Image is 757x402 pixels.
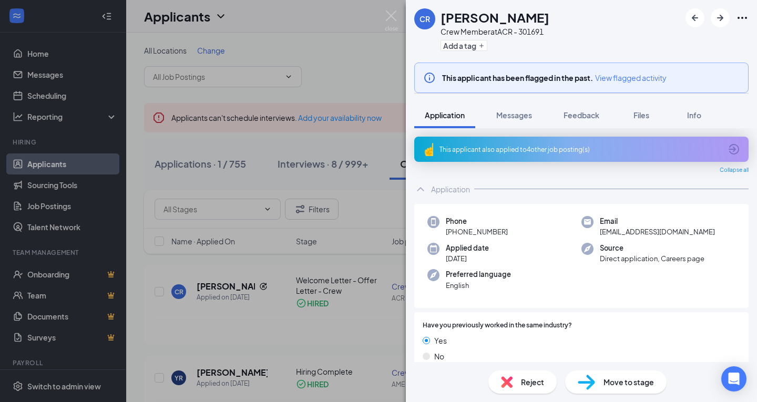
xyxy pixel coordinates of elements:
span: View flagged activity [595,73,667,83]
svg: ArrowRight [714,12,727,24]
span: [EMAIL_ADDRESS][DOMAIN_NAME] [600,226,715,237]
span: Messages [496,110,532,120]
span: Feedback [564,110,599,120]
svg: Info [423,71,436,84]
span: English [446,280,511,291]
span: Files [633,110,649,120]
span: Direct application, Careers page [600,253,704,264]
span: Phone [446,216,508,226]
span: No [434,351,444,362]
svg: Ellipses [736,12,749,24]
span: Have you previously worked in the same industry? [423,321,572,331]
svg: ChevronUp [414,183,427,195]
div: Crew Member at ACR - 301691 [441,26,549,37]
span: Collapse all [720,166,749,174]
span: [PHONE_NUMBER] [446,226,508,237]
svg: ArrowLeftNew [689,12,701,24]
div: Application [431,184,470,194]
h1: [PERSON_NAME] [441,8,549,26]
span: Move to stage [603,376,654,388]
div: Open Intercom Messenger [721,366,746,391]
span: Applied date [446,243,489,253]
div: This applicant also applied to 4 other job posting(s) [439,145,721,154]
span: Preferred language [446,269,511,280]
span: Info [687,110,701,120]
span: Application [425,110,465,120]
button: ArrowLeftNew [686,8,704,27]
span: Source [600,243,704,253]
span: [DATE] [446,253,489,264]
svg: ArrowCircle [728,143,740,156]
span: Reject [521,376,544,388]
svg: Plus [478,43,485,49]
span: Email [600,216,715,226]
button: ArrowRight [711,8,730,27]
span: Yes [434,335,447,346]
div: CR [420,14,430,24]
button: PlusAdd a tag [441,40,487,51]
b: This applicant has been flagged in the past. [442,73,593,83]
